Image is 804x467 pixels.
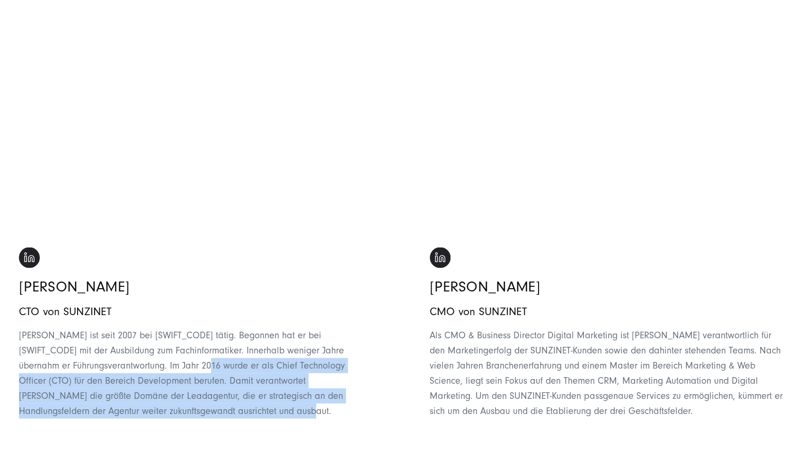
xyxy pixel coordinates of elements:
[430,277,785,295] h2: [PERSON_NAME]
[19,28,374,228] iframe: HubSpot Video
[19,245,40,266] a: linkedin-black
[430,330,783,416] span: Als CMO & Business Director Digital Marketing ist [PERSON_NAME] verantwortlich für den Marketinge...
[19,277,374,295] h2: [PERSON_NAME]
[19,305,374,318] h3: CTO von SUNZINET
[19,247,40,268] img: linkedin-black
[19,330,345,416] span: [PERSON_NAME] ist seit 2007 bei [SWIFT_CODE] tätig. Begonnen hat er bei [SWIFT_CODE] mit der Ausb...
[430,28,785,228] iframe: HubSpot Video
[430,305,785,318] h3: CMO von SUNZINET
[430,247,451,268] img: linkedin-black
[430,245,451,266] a: linkedin-black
